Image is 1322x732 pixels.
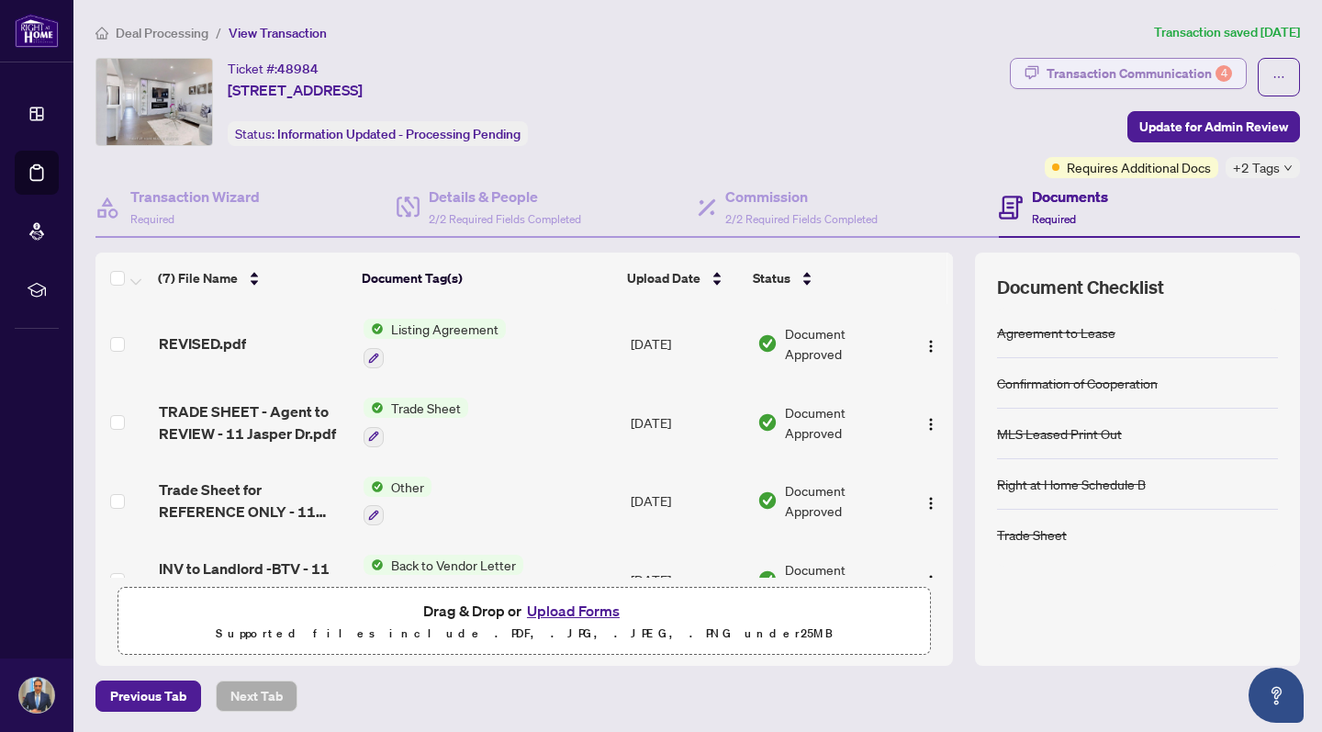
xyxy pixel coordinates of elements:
span: Drag & Drop or [423,599,625,623]
div: Status: [228,121,528,146]
span: +2 Tags [1233,157,1280,178]
button: Status IconBack to Vendor Letter [364,555,523,604]
span: down [1283,163,1293,173]
span: 2/2 Required Fields Completed [429,212,581,226]
td: [DATE] [623,304,750,383]
span: Previous Tab [110,681,186,711]
span: Trade Sheet [384,398,468,418]
td: [DATE] [623,383,750,462]
button: Status IconTrade Sheet [364,398,468,447]
span: Listing Agreement [384,319,506,339]
div: 4 [1216,65,1232,82]
span: Document Approved [785,480,901,521]
td: [DATE] [623,540,750,619]
span: Required [130,212,174,226]
span: View Transaction [229,25,327,41]
span: ellipsis [1272,71,1285,84]
span: [STREET_ADDRESS] [228,79,363,101]
div: MLS Leased Print Out [997,423,1122,444]
img: logo [15,14,59,48]
span: Document Approved [785,559,901,600]
li: / [216,22,221,43]
th: (7) File Name [151,253,354,304]
h4: Transaction Wizard [130,186,260,208]
h4: Commission [725,186,878,208]
span: REVISED.pdf [159,332,246,355]
button: Open asap [1249,668,1304,723]
img: Status Icon [364,477,384,497]
button: Logo [916,408,946,437]
span: Back to Vendor Letter [384,555,523,575]
button: Logo [916,565,946,594]
th: Document Tag(s) [354,253,621,304]
span: TRADE SHEET - Agent to REVIEW - 11 Jasper Dr.pdf [159,400,349,445]
img: Logo [924,496,938,511]
button: Upload Forms [521,599,625,623]
h4: Details & People [429,186,581,208]
div: Agreement to Lease [997,322,1115,343]
article: Transaction saved [DATE] [1154,22,1300,43]
th: Status [745,253,902,304]
span: 2/2 Required Fields Completed [725,212,878,226]
span: Drag & Drop orUpload FormsSupported files include .PDF, .JPG, .JPEG, .PNG under25MB [118,588,930,656]
span: Document Approved [785,402,901,443]
img: Logo [924,417,938,432]
h4: Documents [1032,186,1108,208]
td: [DATE] [623,462,750,541]
span: INV to Landlord -BTV - 11 Jasper Dr.pdf [159,557,349,602]
button: Transaction Communication4 [1010,58,1247,89]
span: Upload Date [627,268,700,288]
span: Update for Admin Review [1139,112,1288,141]
img: Logo [924,339,938,354]
div: Trade Sheet [997,524,1067,545]
div: Confirmation of Cooperation [997,373,1158,393]
span: 48984 [277,61,319,77]
button: Logo [916,329,946,358]
img: IMG-N12294339_1.jpg [96,59,212,145]
img: Document Status [757,490,778,511]
span: Deal Processing [116,25,208,41]
img: Profile Icon [19,678,54,713]
div: Ticket #: [228,58,319,79]
img: Logo [924,574,938,589]
span: home [95,27,108,39]
span: Other [384,477,431,497]
button: Status IconListing Agreement [364,319,506,368]
span: Trade Sheet for REFERENCE ONLY - 11 Jasper Dr.pdf [159,479,349,523]
span: Requires Additional Docs [1067,157,1211,177]
span: Document Approved [785,323,901,364]
span: (7) File Name [158,268,238,288]
img: Status Icon [364,398,384,418]
span: Document Checklist [997,275,1164,300]
img: Status Icon [364,555,384,575]
div: Transaction Communication [1047,59,1232,88]
img: Document Status [757,333,778,354]
span: Status [753,268,790,288]
span: Required [1032,212,1076,226]
button: Previous Tab [95,681,201,712]
p: Supported files include .PDF, .JPG, .JPEG, .PNG under 25 MB [129,623,919,645]
th: Upload Date [620,253,745,304]
div: Right at Home Schedule B [997,474,1146,494]
img: Document Status [757,412,778,433]
img: Status Icon [364,319,384,339]
button: Update for Admin Review [1127,111,1300,142]
img: Document Status [757,569,778,590]
button: Status IconOther [364,477,431,526]
span: Information Updated - Processing Pending [277,126,521,142]
button: Next Tab [216,681,297,712]
button: Logo [916,486,946,515]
